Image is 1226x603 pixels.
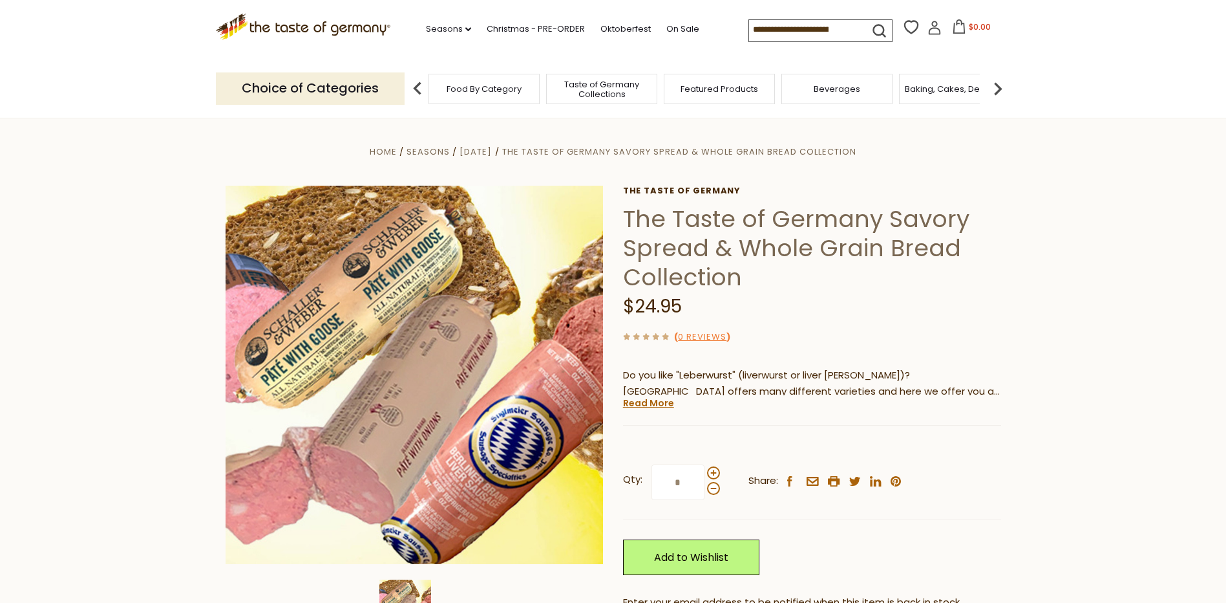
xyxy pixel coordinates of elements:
h1: The Taste of Germany Savory Spread & Whole Grain Bread Collection [623,204,1001,292]
a: Featured Products [681,84,758,94]
a: Home [370,146,397,158]
a: The Taste of Germany [623,186,1001,196]
a: Taste of Germany Collections [550,80,653,99]
p: Choice of Categories [216,72,405,104]
a: Baking, Cakes, Desserts [905,84,1005,94]
span: Share: [748,473,778,489]
span: ( ) [674,331,730,343]
img: next arrow [985,76,1011,102]
input: Qty: [651,465,704,500]
span: $0.00 [969,21,991,32]
a: Christmas - PRE-ORDER [487,22,585,36]
a: On Sale [666,22,699,36]
a: Seasons [426,22,471,36]
span: $24.95 [623,294,682,319]
a: Read More [623,397,674,410]
button: $0.00 [944,19,999,39]
p: Do you like "Leberwurst" (liverwurst or liver [PERSON_NAME])? [GEOGRAPHIC_DATA] offers many diffe... [623,367,1001,400]
img: The Taste of Germany Savory Spread & Whole Grain Bread Collection [226,186,604,564]
a: Oktoberfest [600,22,651,36]
a: [DATE] [460,146,492,158]
strong: Qty: [623,472,642,488]
img: previous arrow [405,76,430,102]
a: Food By Category [447,84,522,94]
a: Add to Wishlist [623,540,759,575]
a: Beverages [814,84,860,94]
a: The Taste of Germany Savory Spread & Whole Grain Bread Collection [502,146,856,158]
a: 0 Reviews [678,331,726,344]
a: Seasons [407,146,450,158]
